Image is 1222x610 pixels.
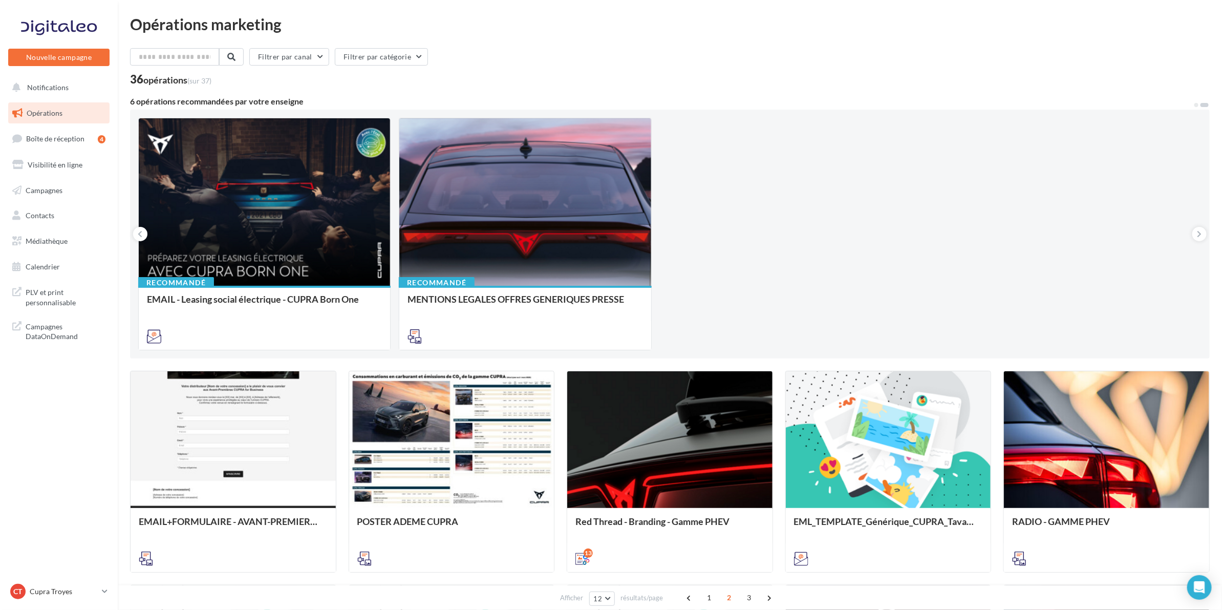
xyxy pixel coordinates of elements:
[26,320,105,342] span: Campagnes DataOnDemand
[701,590,717,606] span: 1
[26,211,54,220] span: Contacts
[28,160,82,169] span: Visibilité en ligne
[147,294,382,314] div: EMAIL - Leasing social électrique - CUPRA Born One
[6,77,108,98] button: Notifications
[6,281,112,311] a: PLV et print personnalisable
[138,277,214,288] div: Recommandé
[335,48,428,66] button: Filtrer par catégorie
[26,185,62,194] span: Campagnes
[8,49,110,66] button: Nouvelle campagne
[794,516,983,537] div: EML_TEMPLATE_Générique_CUPRA_Tavascan
[26,262,60,271] span: Calendrier
[1187,575,1212,600] div: Open Intercom Messenger
[721,590,737,606] span: 2
[26,237,68,245] span: Médiathèque
[589,592,615,606] button: 12
[8,582,110,601] a: CT Cupra Troyes
[575,516,764,537] div: Red Thread - Branding - Gamme PHEV
[357,516,546,537] div: POSTER ADEME CUPRA
[6,315,112,346] a: Campagnes DataOnDemand
[98,135,105,143] div: 4
[741,590,757,606] span: 3
[6,230,112,252] a: Médiathèque
[130,16,1210,32] div: Opérations marketing
[139,516,328,537] div: EMAIL+FORMULAIRE - AVANT-PREMIERES CUPRA FOR BUSINESS (VENTES PRIVEES)
[130,97,1193,106] div: 6 opérations recommandées par votre enseigne
[6,256,112,278] a: Calendrier
[620,593,663,603] span: résultats/page
[584,549,593,558] div: 13
[1012,516,1201,537] div: RADIO - GAMME PHEV
[6,128,112,150] a: Boîte de réception4
[249,48,329,66] button: Filtrer par canal
[561,593,584,603] span: Afficher
[399,277,475,288] div: Recommandé
[14,586,23,597] span: CT
[6,180,112,201] a: Campagnes
[6,205,112,226] a: Contacts
[26,285,105,307] span: PLV et print personnalisable
[594,595,603,603] span: 12
[130,74,211,85] div: 36
[27,109,62,117] span: Opérations
[6,154,112,176] a: Visibilité en ligne
[30,586,98,597] p: Cupra Troyes
[143,75,211,85] div: opérations
[6,102,112,124] a: Opérations
[408,294,642,314] div: MENTIONS LEGALES OFFRES GENERIQUES PRESSE
[27,83,69,92] span: Notifications
[26,134,84,143] span: Boîte de réception
[187,76,211,85] span: (sur 37)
